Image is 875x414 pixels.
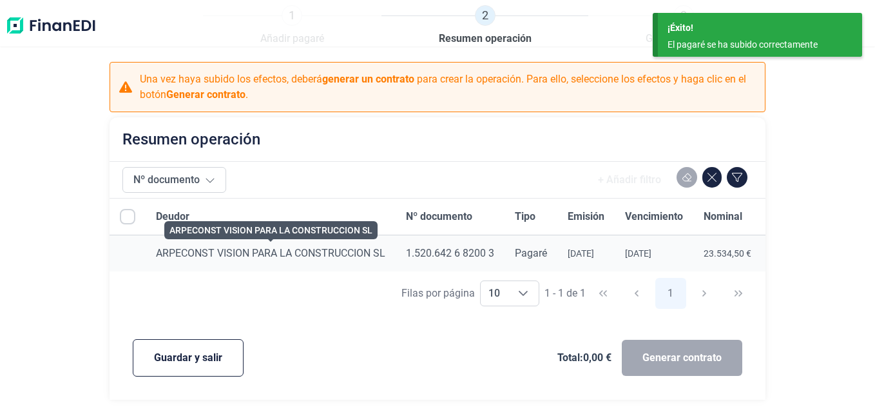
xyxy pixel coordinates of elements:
button: Page 1 [655,278,686,309]
b: Generar contrato [166,88,245,101]
div: 23.534,50 € [704,248,751,259]
div: ¡Éxito! [668,21,852,35]
div: All items unselected [120,209,135,224]
b: generar un contrato [322,73,414,85]
span: Deudor [156,209,189,224]
img: Logo de aplicación [5,5,97,46]
span: Vencimiento [625,209,683,224]
span: Pagaré [515,247,547,259]
button: Next Page [689,278,720,309]
button: Guardar y salir [133,339,244,377]
div: Choose [508,281,539,306]
div: [DATE] [625,248,683,259]
span: 2 [475,5,495,26]
button: First Page [588,278,619,309]
span: Tipo [515,209,535,224]
span: 1.520.642 6 8200 3 [406,247,494,259]
span: Total: 0,00 € [557,350,611,366]
span: Guardar y salir [154,350,222,366]
div: El pagaré se ha subido correctamente [668,38,843,52]
h2: Resumen operación [122,130,260,148]
span: Nº documento [406,209,472,224]
p: Una vez haya subido los efectos, deberá para crear la operación. Para ello, seleccione los efecto... [140,72,758,103]
button: Previous Page [621,278,652,309]
span: 1 - 1 de 1 [544,288,586,299]
button: Nº documento [122,167,226,193]
div: [DATE] [568,248,604,259]
span: Resumen operación [439,31,532,46]
span: Emisión [568,209,604,224]
span: Nominal [704,209,742,224]
div: Filas por página [401,286,475,301]
a: 2Resumen operación [439,5,532,46]
button: Last Page [723,278,754,309]
span: ARPECONST VISION PARA LA CONSTRUCCION SL [156,247,385,259]
span: 10 [481,281,508,306]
